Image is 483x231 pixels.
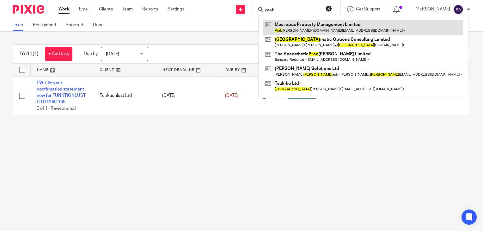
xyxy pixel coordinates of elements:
a: FW: File your confirmation statement now for FUNKTIONLUST LTD 07091165 [37,81,86,104]
p: Due by [84,51,98,57]
img: svg%3E [453,4,463,15]
input: Search [265,8,321,13]
a: Work [58,6,70,12]
a: Snoozed [66,19,88,31]
a: Reassigned [33,19,61,31]
td: Funktionlust Ltd [93,76,156,115]
h1: To do [19,51,39,57]
img: Pixie [13,5,44,14]
a: Clients [99,6,113,12]
td: [DATE] [156,76,219,115]
a: Team [122,6,133,12]
button: Clear [326,5,332,12]
a: Email [79,6,89,12]
p: [PERSON_NAME] [415,6,450,12]
span: (1) [33,51,39,56]
a: Done [93,19,108,31]
a: + Add task [45,47,72,61]
a: To do [13,19,28,31]
a: Settings [168,6,184,12]
span: Get Support [356,7,380,11]
a: Reports [142,6,158,12]
span: 0 of 1 · Review email [37,106,76,111]
span: [DATE] [106,52,119,56]
span: [DATE] [225,93,238,98]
